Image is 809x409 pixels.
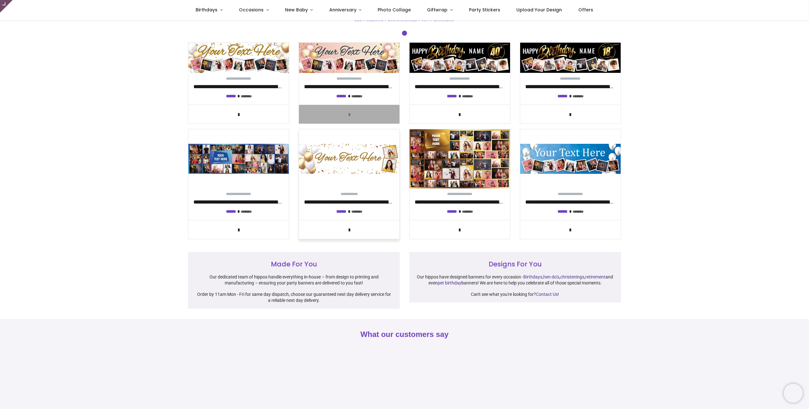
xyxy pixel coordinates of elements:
[196,7,217,13] span: Birthdays
[329,7,356,13] span: Anniversary
[196,291,392,304] p: Order by 11am Mon - Fri for same day dispatch, choose our guaranteed next day delivery service fo...
[585,274,605,279] a: retirement
[417,259,613,269] h4: Designs For You
[578,7,593,13] span: Offers
[543,274,559,279] a: hen-do’s
[523,274,542,279] a: Birthdays
[188,329,621,340] h2: What our customers say
[427,7,447,13] span: Giftwrap
[784,384,803,403] iframe: Brevo live chat
[196,274,392,286] p: Our dedicated team of hippos handle everything in-house – from design to printing and manufacturi...
[438,280,461,285] a: pet birthday
[417,291,613,298] p: Can't see what you're looking for?
[239,7,264,13] span: Occasions
[516,7,562,13] span: Upload Your Design
[536,292,559,297] a: Contact Us!
[560,274,584,279] a: christenings
[378,7,411,13] span: Photo Collage
[196,259,392,269] h4: Made For You
[285,7,308,13] span: New Baby
[469,7,500,13] span: Party Stickers
[417,274,613,286] p: Our hippos have designed banners for every occasion - , , , and even banners! We are here to help...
